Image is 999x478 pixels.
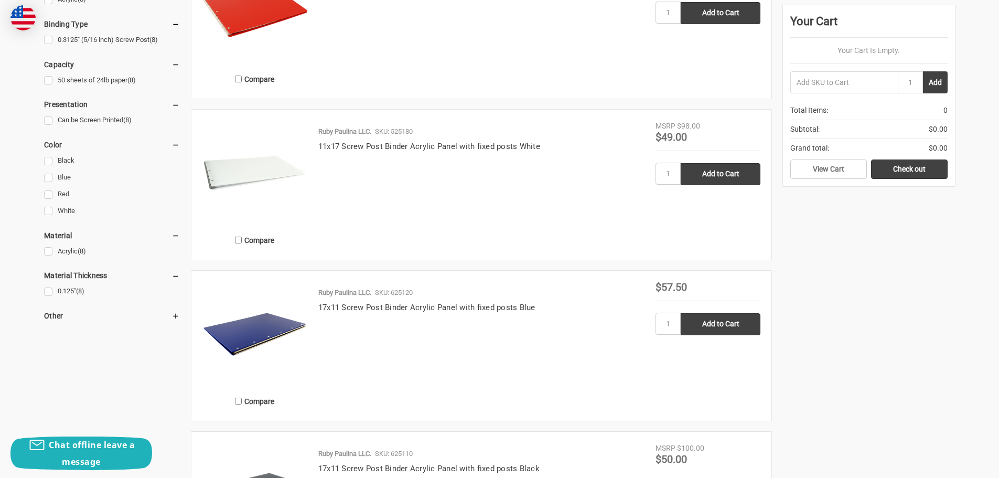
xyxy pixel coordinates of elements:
div: Your Cart [790,13,948,38]
a: Check out [871,160,948,179]
input: Add to Cart [681,2,760,24]
a: 50 sheets of 24lb paper [44,73,180,88]
span: Subtotal: [790,124,820,135]
input: Add SKU to Cart [790,71,898,93]
input: Add to Cart [681,313,760,335]
label: Compare [202,231,307,249]
p: SKU: 625110 [375,449,413,459]
div: MSRP [656,121,675,132]
img: duty and tax information for United States [10,5,36,30]
a: Red [44,187,180,201]
span: Chat offline leave a message [49,439,135,468]
span: $0.00 [929,124,948,135]
span: Total Items: [790,105,828,116]
input: Compare [235,76,242,82]
span: (8) [123,116,132,124]
span: (8) [76,287,84,295]
input: Add to Cart [681,163,760,185]
button: Chat offline leave a message [10,437,152,470]
label: Compare [202,70,307,88]
a: Blue [44,171,180,185]
img: 17x11 Screw Post Binder Acrylic Panel with fixed posts Blue [202,282,307,387]
p: SKU: 525180 [375,126,413,137]
img: 11x17 Screw Post Binder Acrylic Panel with fixed posts White [202,121,307,226]
a: 0.125" [44,284,180,299]
span: $50.00 [656,453,687,465]
p: Ruby Paulina LLC. [318,126,371,137]
a: Acrylic [44,245,180,259]
h5: Binding Type [44,18,180,30]
h5: Color [44,139,180,151]
h5: Presentation [44,98,180,111]
input: Compare [235,237,242,243]
span: (8) [149,36,158,44]
p: SKU: 625120 [375,288,413,298]
h5: Capacity [44,58,180,71]
div: MSRP [656,443,675,454]
a: 11x17 Screw Post Binder Acrylic Panel with fixed posts White [318,142,540,151]
p: Your Cart Is Empty. [790,45,948,56]
a: White [44,204,180,218]
h5: Material Thickness [44,269,180,282]
span: $57.50 [656,281,687,293]
a: 17x11 Screw Post Binder Acrylic Panel with fixed posts Blue [318,303,535,312]
p: Ruby Paulina LLC. [318,449,371,459]
input: Compare [235,398,242,405]
a: 17x11 Screw Post Binder Acrylic Panel with fixed posts Black [318,464,540,473]
span: Grand total: [790,143,829,154]
span: $0.00 [929,143,948,154]
h5: Material [44,229,180,242]
span: (8) [78,247,86,255]
h5: Other [44,310,180,322]
a: 0.3125" (5/16 inch) Screw Post [44,33,180,47]
span: $100.00 [677,444,704,452]
span: $49.00 [656,131,687,143]
span: $98.00 [677,122,700,130]
button: Add [923,71,948,93]
p: Ruby Paulina LLC. [318,288,371,298]
a: View Cart [790,160,867,179]
label: Compare [202,392,307,410]
span: (8) [127,76,136,84]
span: 0 [943,105,948,116]
a: Can be Screen Printed [44,113,180,128]
a: Black [44,154,180,168]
